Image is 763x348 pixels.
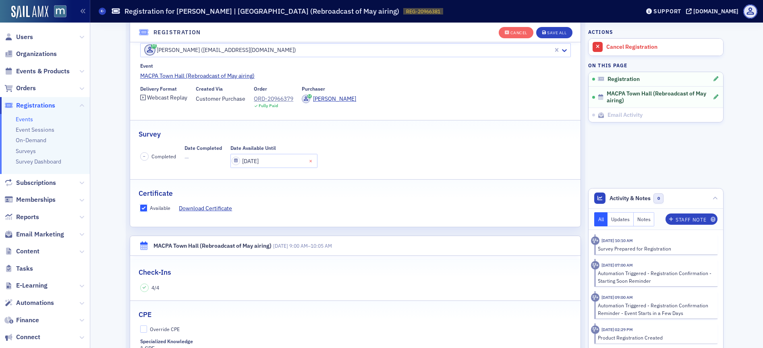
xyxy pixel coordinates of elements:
[607,76,640,83] span: Registration
[16,33,33,41] span: Users
[144,44,552,56] div: [PERSON_NAME] ([EMAIL_ADDRESS][DOMAIN_NAME])
[606,43,719,51] div: Cancel Registration
[686,8,741,14] button: [DOMAIN_NAME]
[4,33,33,41] a: Users
[588,28,613,35] h4: Actions
[653,8,681,15] div: Support
[601,262,633,268] time: 6/13/2025 07:00 AM
[406,8,440,15] span: REG-20966381
[547,31,566,35] div: Save All
[676,217,706,222] div: Staff Note
[16,247,39,256] span: Content
[16,195,56,204] span: Memberships
[16,67,70,76] span: Events & Products
[653,193,663,203] span: 0
[601,327,633,332] time: 6/9/2025 02:29 PM
[510,31,527,35] div: Cancel
[16,333,40,342] span: Connect
[140,205,147,212] input: Available
[16,101,55,110] span: Registrations
[4,213,39,222] a: Reports
[143,153,145,159] span: –
[591,236,599,245] div: Activity
[16,137,46,144] a: On-Demand
[230,145,276,151] div: Date Available Until
[151,284,159,291] span: 4 / 4
[302,95,356,103] a: [PERSON_NAME]
[153,28,201,37] h4: Registration
[16,178,56,187] span: Subscriptions
[16,158,61,165] a: Survey Dashboard
[139,188,173,199] h2: Certificate
[589,39,723,56] a: Cancel Registration
[4,264,33,273] a: Tasks
[499,27,533,38] button: Cancel
[16,213,39,222] span: Reports
[666,213,717,225] button: Staff Note
[4,333,40,342] a: Connect
[311,242,332,249] time: 10:05 AM
[16,316,39,325] span: Finance
[273,242,288,249] span: [DATE]
[48,5,66,19] a: View Homepage
[16,126,54,133] a: Event Sessions
[289,242,308,249] time: 9:00 AM
[259,103,278,108] div: Fully Paid
[588,62,724,69] h4: On this page
[4,230,64,239] a: Email Marketing
[4,67,70,76] a: Events & Products
[4,84,36,93] a: Orders
[150,205,170,211] div: Available
[591,261,599,269] div: Activity
[153,242,272,250] div: MACPA Town Hall (Rebroadcast of May airing)
[4,101,55,110] a: Registrations
[140,63,153,69] div: Event
[313,95,356,103] div: [PERSON_NAME]
[11,6,48,19] img: SailAMX
[139,129,161,139] h2: Survey
[16,50,57,58] span: Organizations
[591,325,599,334] div: Activity
[139,309,151,320] h2: CPE
[4,195,56,204] a: Memberships
[4,247,39,256] a: Content
[179,204,238,213] a: Download Certificate
[185,145,222,151] div: Date Completed
[4,298,54,307] a: Automations
[16,264,33,273] span: Tasks
[594,212,608,226] button: All
[598,334,712,341] div: Product Registration Created
[16,281,48,290] span: E-Learning
[607,212,634,226] button: Updates
[140,86,177,92] div: Delivery Format
[607,112,643,119] span: Email Activity
[693,8,738,15] div: [DOMAIN_NAME]
[601,294,633,300] time: 6/11/2025 09:00 AM
[743,4,757,19] span: Profile
[124,6,399,16] h1: Registration for [PERSON_NAME] | [GEOGRAPHIC_DATA] (Rebroadcast of May airing)
[147,95,187,100] div: Webcast Replay
[139,267,171,278] h2: Check-Ins
[601,238,633,243] time: 6/13/2025 10:10 AM
[591,293,599,302] div: Activity
[254,86,267,92] div: Order
[196,86,223,92] div: Created Via
[4,281,48,290] a: E-Learning
[16,298,54,307] span: Automations
[598,302,712,317] div: Automation Triggered - Registration Confirmation Reminder - Event Starts in a Few Days
[254,95,293,103] a: ORD-20966379
[4,316,39,325] a: Finance
[16,230,64,239] span: Email Marketing
[196,95,245,103] span: Customer Purchase
[54,5,66,18] img: SailAMX
[16,84,36,93] span: Orders
[302,86,325,92] div: Purchaser
[598,269,712,284] div: Automation Triggered - Registration Confirmation - Starting Soon Reminder
[4,178,56,187] a: Subscriptions
[140,338,193,344] div: Specialized Knowledge
[598,245,712,252] div: Survey Prepared for Registration
[610,194,651,203] span: Activity & Notes
[536,27,572,38] button: Save All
